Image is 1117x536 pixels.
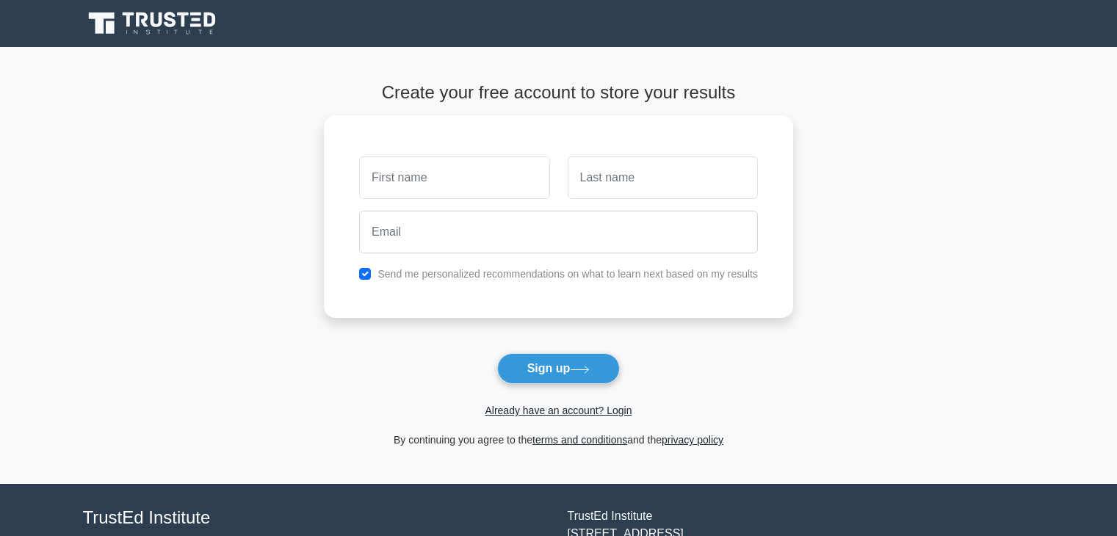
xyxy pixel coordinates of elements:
h4: TrustEd Institute [83,507,550,529]
h4: Create your free account to store your results [324,82,793,104]
a: Already have an account? Login [485,405,632,416]
input: Last name [568,156,758,199]
a: privacy policy [662,434,723,446]
div: By continuing you agree to the and the [315,431,802,449]
input: Email [359,211,758,253]
button: Sign up [497,353,621,384]
a: terms and conditions [532,434,627,446]
input: First name [359,156,549,199]
label: Send me personalized recommendations on what to learn next based on my results [377,268,758,280]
